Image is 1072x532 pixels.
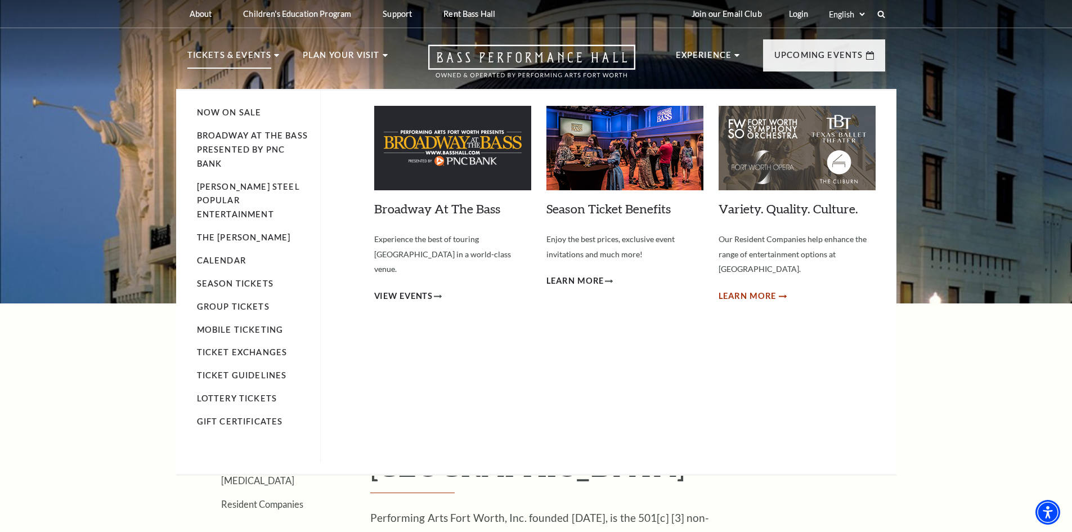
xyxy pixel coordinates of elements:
a: Broadway At The Bass [374,201,500,216]
a: The [PERSON_NAME] [197,233,291,242]
a: Ticket Exchanges [197,347,288,357]
div: Accessibility Menu [1035,500,1060,525]
a: [PERSON_NAME] Steel Popular Entertainment [197,182,300,220]
a: View Events [374,289,442,303]
a: Season Tickets [197,279,273,288]
select: Select: [827,9,867,20]
a: Mobile Ticketing [197,325,284,334]
p: Plan Your Visit [303,48,380,69]
a: Open this option [388,44,676,89]
p: Rent Bass Hall [443,9,495,19]
img: Season Ticket Benefits [546,106,703,190]
p: Children's Education Program [243,9,351,19]
a: Variety. Quality. Culture. [719,201,858,216]
a: Group Tickets [197,302,270,311]
span: Learn More [546,274,604,288]
img: Broadway At The Bass [374,106,531,190]
span: Learn More [719,289,777,303]
a: Season Ticket Benefits [546,201,671,216]
a: Ticket Guidelines [197,370,287,380]
a: Broadway At The Bass presented by PNC Bank [197,131,308,168]
p: Support [383,9,412,19]
p: Experience the best of touring [GEOGRAPHIC_DATA] in a world-class venue. [374,232,531,277]
p: Experience [676,48,732,69]
p: Tickets & Events [187,48,272,69]
a: Resident Companies [221,499,303,509]
p: Our Resident Companies help enhance the range of entertainment options at [GEOGRAPHIC_DATA]. [719,232,876,277]
a: Lottery Tickets [197,394,277,403]
a: Now On Sale [197,108,262,117]
p: Upcoming Events [774,48,863,69]
p: About [190,9,212,19]
a: Learn More Variety. Quality. Culture. [719,289,786,303]
img: Variety. Quality. Culture. [719,106,876,190]
a: Calendar [197,256,246,265]
p: Enjoy the best prices, exclusive event invitations and much more! [546,232,703,262]
span: View Events [374,289,433,303]
a: Gift Certificates [197,417,283,426]
a: Learn More Season Ticket Benefits [546,274,613,288]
